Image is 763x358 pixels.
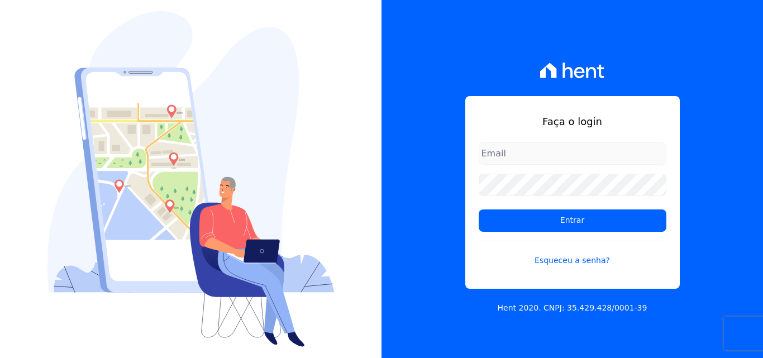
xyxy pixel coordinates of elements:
h1: Faça o login [479,114,666,129]
input: Email [479,142,666,165]
input: Entrar [479,209,666,232]
a: Esqueceu a senha? [479,241,666,266]
p: Hent 2020. CNPJ: 35.429.428/0001-39 [498,302,647,314]
img: Login [47,11,335,347]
